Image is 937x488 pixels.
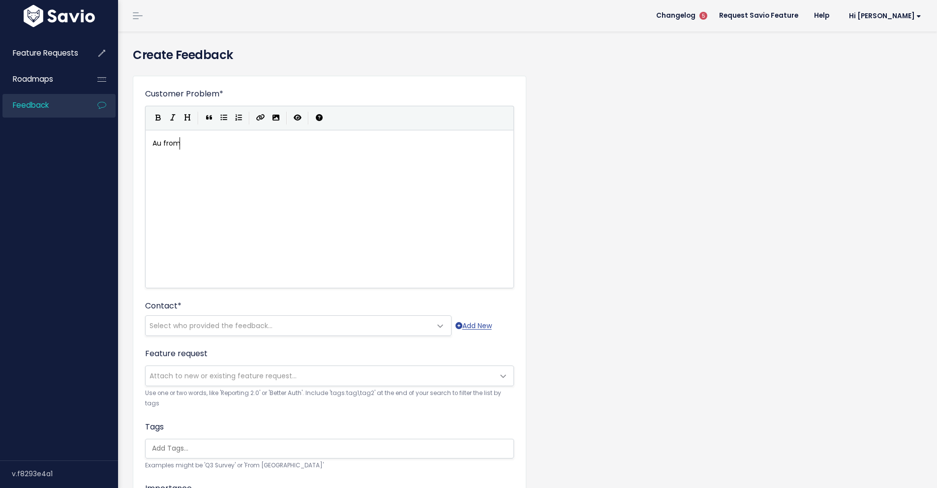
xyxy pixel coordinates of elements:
[165,111,180,125] button: Italic
[312,111,327,125] button: Markdown Guide
[145,348,208,360] label: Feature request
[180,111,195,125] button: Heading
[455,320,492,332] a: Add New
[249,112,250,124] i: |
[269,111,283,125] button: Import an image
[216,111,231,125] button: Generic List
[13,48,78,58] span: Feature Requests
[21,5,97,27] img: logo-white.9d6f32f41409.svg
[699,12,707,20] span: 5
[2,68,82,91] a: Roadmaps
[198,112,199,124] i: |
[290,111,305,125] button: Toggle Preview
[13,74,53,84] span: Roadmaps
[145,460,514,471] small: Examples might be 'Q3 Survey' or 'From [GEOGRAPHIC_DATA]'
[150,371,297,381] span: Attach to new or existing feature request...
[145,300,181,312] label: Contact
[231,111,246,125] button: Numbered List
[837,8,929,24] a: Hi [PERSON_NAME]
[13,100,49,110] span: Feedback
[145,88,223,100] label: Customer Problem
[151,111,165,125] button: Bold
[849,12,921,20] span: Hi [PERSON_NAME]
[150,321,272,331] span: Select who provided the feedback...
[308,112,309,124] i: |
[152,138,181,148] span: Au from
[148,443,516,454] input: Add Tags...
[202,111,216,125] button: Quote
[806,8,837,23] a: Help
[286,112,287,124] i: |
[12,461,118,487] div: v.f8293e4a1
[145,388,514,409] small: Use one or two words, like 'Reporting 2.0' or 'Better Auth'. Include 'tags:tag1,tag2' at the end ...
[711,8,806,23] a: Request Savio Feature
[145,421,164,433] label: Tags
[2,42,82,64] a: Feature Requests
[253,111,269,125] button: Create Link
[133,46,922,64] h4: Create Feedback
[656,12,695,19] span: Changelog
[2,94,82,117] a: Feedback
